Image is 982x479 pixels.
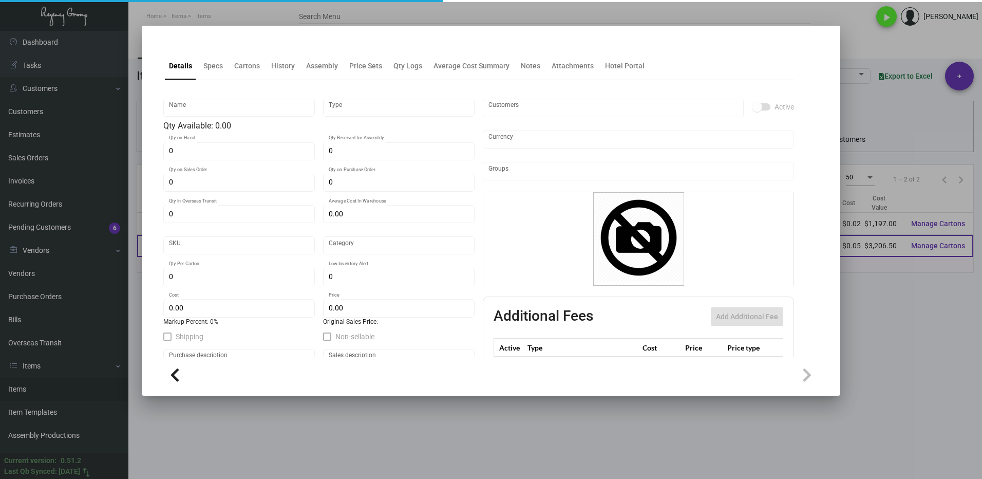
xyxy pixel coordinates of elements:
div: Last Qb Synced: [DATE] [4,466,80,477]
div: 0.51.2 [61,455,81,466]
div: Qty Logs [393,61,422,71]
div: Assembly [306,61,338,71]
button: Add Additional Fee [711,307,783,326]
div: Specs [203,61,223,71]
th: Active [494,339,525,357]
th: Type [525,339,640,357]
span: Active [775,101,794,113]
div: Current version: [4,455,56,466]
div: Attachments [552,61,594,71]
div: Average Cost Summary [433,61,509,71]
div: Notes [521,61,540,71]
th: Cost [640,339,682,357]
div: Hotel Portal [605,61,645,71]
input: Add new.. [488,104,739,112]
span: Non-sellable [335,330,374,343]
div: Cartons [234,61,260,71]
input: Add new.. [488,167,789,175]
h2: Additional Fees [494,307,593,326]
div: Qty Available: 0.00 [163,120,475,132]
th: Price type [725,339,771,357]
div: History [271,61,295,71]
span: Add Additional Fee [716,312,778,321]
span: Shipping [176,330,203,343]
div: Price Sets [349,61,382,71]
div: Details [169,61,192,71]
th: Price [683,339,725,357]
